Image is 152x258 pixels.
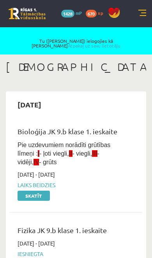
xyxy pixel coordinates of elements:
[18,225,123,239] div: Fizika JK 9.b klase 1. ieskaite
[18,239,55,247] span: [DATE] - [DATE]
[18,170,55,179] span: [DATE] - [DATE]
[92,150,97,157] span: III
[18,250,123,258] span: Iesniegta
[86,10,107,16] a: 670 xp
[15,39,137,48] span: Tu ([PERSON_NAME]) ielogojies kā [PERSON_NAME]
[18,181,123,189] span: Laiks beidzies
[18,126,123,140] div: Bioloģija JK 9.b klase 1. ieskaite
[98,10,103,16] span: xp
[76,10,82,16] span: mP
[86,10,97,18] span: 670
[68,42,120,49] a: Atpakaļ uz savu lietotāju
[38,150,39,157] span: I
[69,150,72,157] span: II
[6,60,146,74] h1: [DEMOGRAPHIC_DATA]
[9,8,46,19] a: Rīgas 1. Tālmācības vidusskola
[18,142,110,165] span: Pie uzdevumiem norādīti grūtības līmeņi : - ļoti viegli, - viegli, - vidēji, - grūts
[61,10,74,18] span: 1428
[10,95,49,114] h2: [DATE]
[34,159,39,165] span: IV
[18,191,50,201] a: Skatīt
